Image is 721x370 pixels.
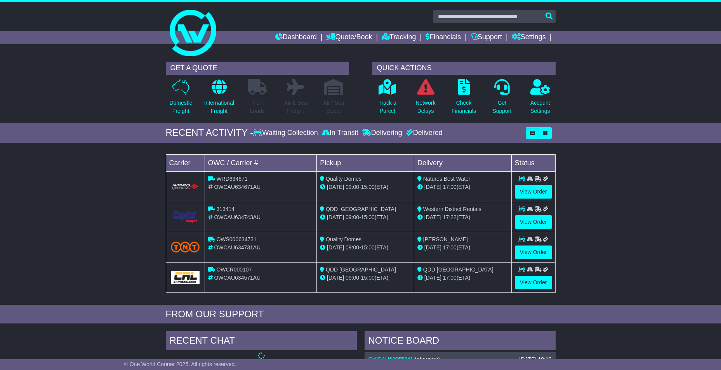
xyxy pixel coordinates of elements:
div: FROM OUR SUPPORT [166,309,556,320]
span: Quality Domes [326,176,361,182]
span: OWCAU634731AU [214,244,261,251]
span: [DATE] [327,275,344,281]
span: [DATE] [327,214,344,220]
img: TNT_Domestic.png [171,242,200,252]
span: Western District Rentals [423,206,481,212]
span: QDD [GEOGRAPHIC_DATA] [423,266,493,273]
p: Air & Sea Freight [284,99,307,115]
p: Check Financials [452,99,476,115]
img: GetCarrierServiceLogo [171,271,200,284]
span: [PERSON_NAME] [423,236,468,242]
div: - (ETA) [320,274,411,282]
div: (ETA) [417,183,508,191]
div: In Transit [320,129,360,137]
a: InternationalFreight [204,79,235,119]
p: Track a Parcel [379,99,396,115]
a: Quote/Book [326,31,372,44]
span: 17:00 [443,184,457,190]
span: 15:00 [361,275,375,281]
a: Financials [426,31,461,44]
span: [DATE] [327,184,344,190]
a: View Order [515,276,552,289]
span: 09:00 [346,184,359,190]
a: View Order [515,185,552,199]
img: HiTrans.png [171,183,200,191]
span: aftercare [417,356,438,362]
p: Network Delays [415,99,435,115]
div: (ETA) [417,274,508,282]
span: OWCR000107 [216,266,252,273]
div: (ETA) [417,213,508,221]
span: 15:00 [361,184,375,190]
span: 17:22 [443,214,457,220]
span: 09:00 [346,214,359,220]
a: Dashboard [275,31,317,44]
a: NetworkDelays [415,79,436,119]
span: OWCAU634571AU [214,275,261,281]
a: CheckFinancials [451,79,476,119]
p: International Freight [204,99,234,115]
a: Settings [512,31,546,44]
div: - (ETA) [320,213,411,221]
p: Account Settings [530,99,550,115]
td: Carrier [166,154,205,171]
p: Get Support [492,99,511,115]
span: © One World Courier 2025. All rights reserved. [124,361,236,367]
div: (ETA) [417,244,508,252]
div: [DATE] 19:19 [519,356,551,363]
div: Waiting Collection [253,129,320,137]
span: [DATE] [424,184,441,190]
a: View Order [515,215,552,229]
span: Natures Best Water [423,176,471,182]
span: [DATE] [327,244,344,251]
div: - (ETA) [320,244,411,252]
span: 313414 [216,206,235,212]
img: CapitalTransport.png [171,209,200,224]
p: Air / Sea Depot [323,99,344,115]
a: Support [471,31,502,44]
div: QUICK ACTIONS [372,62,556,75]
div: RECENT ACTIVITY - [166,127,254,138]
span: 09:00 [346,244,359,251]
a: AccountSettings [530,79,551,119]
div: RECENT CHAT [166,331,357,352]
a: DomesticFreight [169,79,192,119]
div: - (ETA) [320,183,411,191]
p: Full Loads [248,99,267,115]
div: NOTICE BOARD [365,331,556,352]
span: 15:00 [361,244,375,251]
span: 17:00 [443,244,457,251]
a: Track aParcel [378,79,397,119]
span: WRD634671 [216,176,247,182]
a: View Order [515,246,552,259]
span: 09:00 [346,275,359,281]
td: Status [511,154,555,171]
span: 17:00 [443,275,457,281]
a: OWCAU629558AU [368,356,415,362]
td: Pickup [317,154,414,171]
span: OWS000634731 [216,236,257,242]
span: OWCAU634671AU [214,184,261,190]
span: QDD [GEOGRAPHIC_DATA] [326,206,396,212]
p: Domestic Freight [169,99,192,115]
a: Tracking [382,31,416,44]
td: OWC / Carrier # [205,154,317,171]
span: [DATE] [424,275,441,281]
span: QDD [GEOGRAPHIC_DATA] [326,266,396,273]
div: Delivered [404,129,443,137]
span: Quality Domes [326,236,361,242]
div: Delivering [360,129,404,137]
span: [DATE] [424,244,441,251]
span: [DATE] [424,214,441,220]
span: 15:00 [361,214,375,220]
div: ( ) [368,356,552,363]
span: OWCAU634743AU [214,214,261,220]
td: Delivery [414,154,511,171]
a: GetSupport [492,79,512,119]
div: GET A QUOTE [166,62,349,75]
